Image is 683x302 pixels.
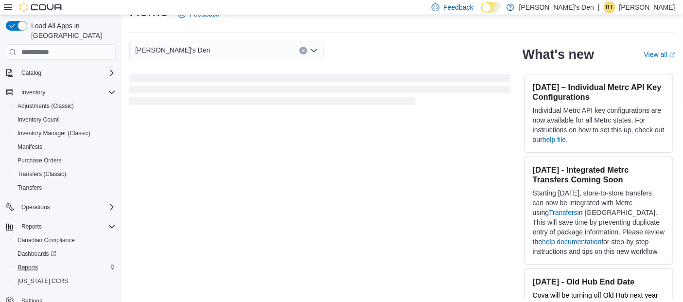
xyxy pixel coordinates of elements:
span: Adjustments (Classic) [14,100,116,112]
a: View allExternal link [644,51,675,58]
span: Transfers [14,182,116,194]
button: Open list of options [310,47,318,54]
button: Inventory [2,86,120,99]
span: Dashboards [18,250,56,258]
span: Canadian Compliance [14,234,116,246]
span: Purchase Orders [18,157,62,164]
p: [PERSON_NAME]'s Den [519,1,594,13]
a: Manifests [14,141,46,153]
button: Reports [10,261,120,274]
p: [PERSON_NAME] [619,1,675,13]
span: Manifests [18,143,42,151]
span: Operations [18,201,116,213]
button: Adjustments (Classic) [10,99,120,113]
span: Inventory Count [18,116,59,124]
span: Load All Apps in [GEOGRAPHIC_DATA] [27,21,116,40]
span: BT [606,1,613,13]
a: help documentation [542,238,601,246]
span: Transfers (Classic) [14,168,116,180]
span: Inventory Manager (Classic) [14,127,116,139]
span: Dashboards [14,248,116,260]
span: Canadian Compliance [18,236,75,244]
a: help file [543,136,566,143]
span: [PERSON_NAME]'s Den [135,44,210,56]
button: Manifests [10,140,120,154]
span: Transfers (Classic) [18,170,66,178]
img: Cova [19,2,63,12]
a: Canadian Compliance [14,234,79,246]
a: Dashboards [10,247,120,261]
a: Transfers [14,182,46,194]
span: Manifests [14,141,116,153]
span: Reports [18,264,38,271]
span: Loading [129,76,511,107]
button: Canadian Compliance [10,233,120,247]
button: Catalog [2,66,120,80]
button: Clear input [299,47,307,54]
a: Inventory Manager (Classic) [14,127,94,139]
span: Catalog [21,69,41,77]
a: Adjustments (Classic) [14,100,78,112]
span: [US_STATE] CCRS [18,277,68,285]
p: Individual Metrc API key configurations are now available for all Metrc states. For instructions ... [533,106,665,144]
span: Adjustments (Classic) [18,102,74,110]
button: Inventory Manager (Classic) [10,126,120,140]
a: Reports [14,262,42,273]
svg: External link [669,52,675,58]
button: Transfers (Classic) [10,167,120,181]
span: Reports [18,221,116,232]
button: Catalog [18,67,45,79]
h2: What's new [523,47,594,62]
button: Transfers [10,181,120,195]
span: Transfers [18,184,42,192]
a: Transfers (Classic) [14,168,70,180]
input: Dark Mode [481,2,502,13]
span: Inventory Manager (Classic) [18,129,90,137]
span: Purchase Orders [14,155,116,166]
p: Starting [DATE], store-to-store transfers can now be integrated with Metrc using in [GEOGRAPHIC_D... [533,188,665,256]
span: Reports [14,262,116,273]
span: Operations [21,203,50,211]
a: [US_STATE] CCRS [14,275,72,287]
button: Operations [18,201,54,213]
span: Reports [21,223,42,231]
p: | [598,1,600,13]
button: [US_STATE] CCRS [10,274,120,288]
a: Purchase Orders [14,155,66,166]
button: Reports [2,220,120,233]
div: Brittany Thomas [604,1,615,13]
span: Feedback [443,2,473,12]
button: Inventory Count [10,113,120,126]
button: Purchase Orders [10,154,120,167]
span: Inventory [21,89,45,96]
a: Dashboards [14,248,60,260]
h3: [DATE] - Old Hub End Date [533,277,665,286]
span: Inventory [18,87,116,98]
h3: [DATE] - Integrated Metrc Transfers Coming Soon [533,165,665,184]
span: Inventory Count [14,114,116,125]
button: Reports [18,221,46,232]
button: Inventory [18,87,49,98]
span: Washington CCRS [14,275,116,287]
h3: [DATE] – Individual Metrc API Key Configurations [533,82,665,102]
a: Inventory Count [14,114,63,125]
a: Transfers [549,209,578,216]
button: Operations [2,200,120,214]
span: Catalog [18,67,116,79]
